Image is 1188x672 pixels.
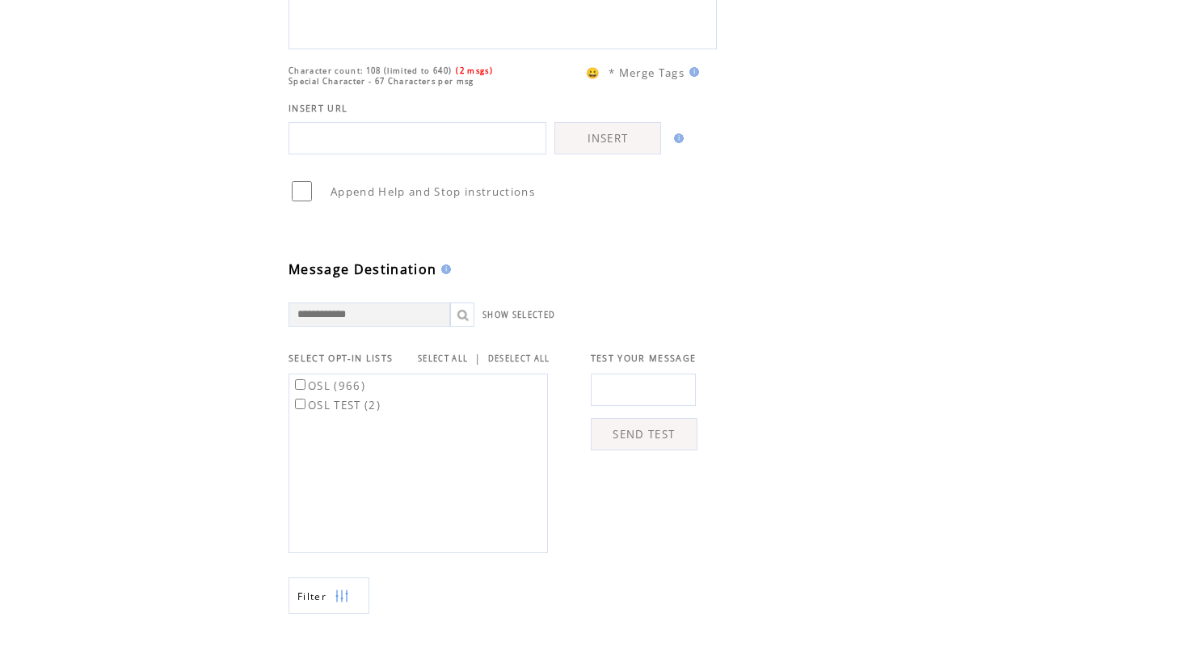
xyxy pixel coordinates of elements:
[685,67,699,77] img: help.gif
[591,418,697,450] a: SEND TEST
[289,260,436,278] span: Message Destination
[292,378,365,393] label: OSL (966)
[297,590,326,603] span: Show filters
[609,66,685,80] span: * Merge Tags
[586,66,600,80] span: 😀
[289,353,393,364] span: SELECT OPT-IN LISTS
[456,66,493,76] span: (2 msgs)
[289,103,348,114] span: INSERT URL
[482,310,555,320] a: SHOW SELECTED
[591,353,697,364] span: TEST YOUR MESSAGE
[335,578,349,615] img: filters.png
[436,264,451,274] img: help.gif
[331,184,535,199] span: Append Help and Stop instructions
[669,133,684,143] img: help.gif
[289,76,474,87] span: Special Character - 67 Characters per msg
[488,353,550,364] a: DESELECT ALL
[295,399,305,409] input: OSL TEST (2)
[554,122,661,154] a: INSERT
[292,398,381,412] label: OSL TEST (2)
[295,379,305,390] input: OSL (966)
[418,353,468,364] a: SELECT ALL
[289,66,452,76] span: Character count: 108 (limited to 640)
[474,351,481,366] span: |
[289,577,369,614] a: Filter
